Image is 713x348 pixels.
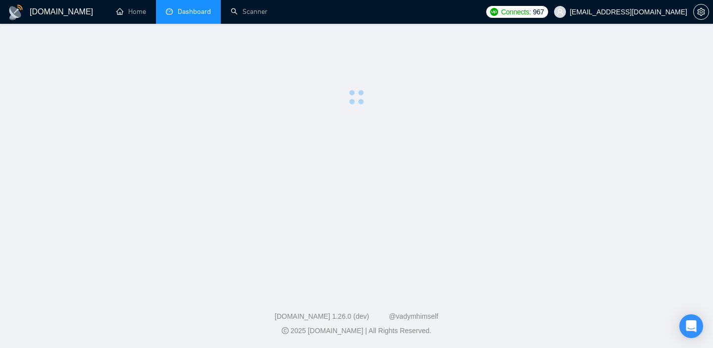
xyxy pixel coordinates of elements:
[389,312,438,320] a: @vadymhimself
[679,314,703,338] div: Open Intercom Messenger
[178,7,211,16] span: Dashboard
[8,326,705,336] div: 2025 [DOMAIN_NAME] | All Rights Reserved.
[694,8,709,16] span: setting
[693,4,709,20] button: setting
[490,8,498,16] img: upwork-logo.png
[8,4,24,20] img: logo
[693,8,709,16] a: setting
[557,8,563,15] span: user
[282,327,289,334] span: copyright
[275,312,369,320] a: [DOMAIN_NAME] 1.26.0 (dev)
[116,7,146,16] a: homeHome
[231,7,267,16] a: searchScanner
[533,6,544,17] span: 967
[501,6,531,17] span: Connects:
[166,8,173,15] span: dashboard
